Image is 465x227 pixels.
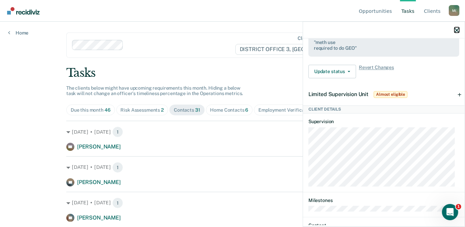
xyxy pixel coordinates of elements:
[235,44,357,55] span: DISTRICT OFFICE 3, [GEOGRAPHIC_DATA]
[195,107,200,113] span: 31
[66,198,399,208] div: [DATE] • [DATE]
[258,107,319,113] div: Employment Verification
[303,84,465,106] div: Limited Supervision UnitAlmost eligible
[442,204,458,220] iframe: Intercom live chat
[66,162,399,173] div: [DATE] • [DATE]
[298,36,355,41] div: Clear supervision officers
[66,127,399,137] div: [DATE] • [DATE]
[314,40,454,51] pre: " meth use required to do GEO "
[308,91,368,98] span: Limited Supervision Unit
[449,5,460,16] button: Profile dropdown button
[246,107,249,113] span: 6
[374,91,408,98] span: Almost eligible
[77,179,121,185] span: [PERSON_NAME]
[66,66,399,80] div: Tasks
[66,85,243,96] span: The clients below might have upcoming requirements this month. Hiding a below task will not chang...
[112,162,123,173] span: 1
[112,127,123,137] span: 1
[7,7,40,15] img: Recidiviz
[77,143,121,150] span: [PERSON_NAME]
[303,106,465,114] div: Client Details
[174,107,200,113] div: Contacts
[359,65,394,78] span: Revert Changes
[308,65,356,78] button: Update status
[308,119,459,125] dt: Supervision
[112,198,123,208] span: 1
[456,204,461,209] span: 1
[104,107,111,113] span: 46
[308,198,459,203] dt: Milestones
[8,30,28,36] a: Home
[77,214,121,221] span: [PERSON_NAME]
[161,107,164,113] span: 2
[121,107,164,113] div: Risk Assessments
[314,29,454,51] div: Not eligible reasons: Other
[449,5,460,16] div: M (
[71,107,111,113] div: Due this month
[210,107,249,113] div: Home Contacts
